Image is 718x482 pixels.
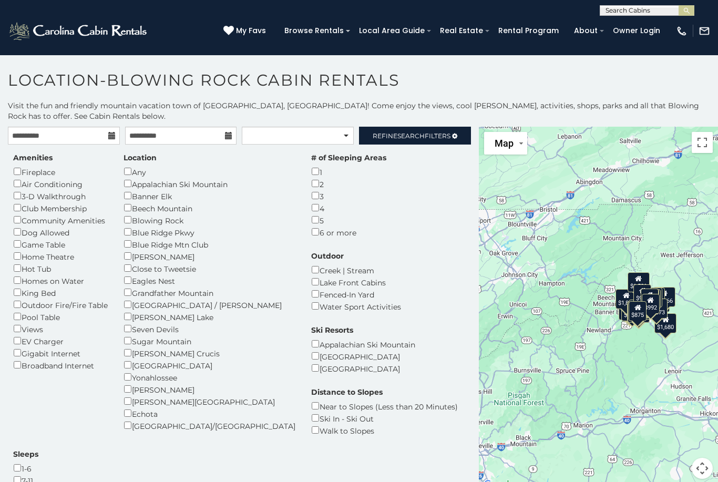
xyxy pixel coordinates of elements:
div: Outdoor Fire/Fire Table [13,299,108,311]
div: Air Conditioning [13,178,108,190]
div: Broadband Internet [13,359,108,371]
div: [PERSON_NAME][GEOGRAPHIC_DATA] [124,395,295,407]
a: Rental Program [493,23,564,39]
span: Map [495,138,514,149]
div: $1,680 [655,313,677,333]
div: Game Table [13,238,108,250]
div: Water Sport Activities [311,300,401,312]
div: $875 [629,301,647,321]
button: Map camera controls [692,458,713,479]
img: mail-regular-white.png [699,25,710,37]
div: Grandfather Mountain [124,286,295,299]
div: $992 [642,294,660,314]
div: Pool Table [13,311,108,323]
div: $1,527 [628,303,650,323]
a: Owner Login [608,23,665,39]
a: RefineSearchFilters [359,127,471,145]
div: Banner Elk [124,190,295,202]
img: White-1-2.png [8,20,150,42]
span: Search [397,132,425,140]
div: Blue Ridge Pkwy [124,226,295,238]
div: 1 [311,166,386,178]
div: [PERSON_NAME] Lake [124,311,295,323]
a: My Favs [223,25,269,37]
div: Hot Tub [13,262,108,274]
a: Real Estate [435,23,488,39]
span: My Favs [236,25,266,36]
div: Blue Ridge Mtn Club [124,238,295,250]
div: [GEOGRAPHIC_DATA]/[GEOGRAPHIC_DATA] [124,419,295,432]
div: 3-D Walkthrough [13,190,108,202]
div: $1,681 [619,300,641,320]
div: Echota [124,407,295,419]
div: Club Membership [13,202,108,214]
div: Any [124,166,295,178]
div: Views [13,323,108,335]
div: $991 [634,284,652,304]
div: Near to Slopes (Less than 20 Minutes) [311,400,458,412]
div: Creek | Stream [311,264,401,276]
div: $1,581 [628,272,650,292]
div: [GEOGRAPHIC_DATA] / [PERSON_NAME] [124,299,295,311]
div: King Bed [13,286,108,299]
div: $799 [641,289,659,309]
div: Lake Front Cabins [311,276,401,288]
div: 4 [311,202,386,214]
div: Home Theatre [13,250,108,262]
label: Outdoor [311,251,344,261]
div: 1-6 [13,462,38,474]
label: Location [124,152,157,163]
label: Sleeps [13,449,38,459]
div: Sugar Mountain [124,335,295,347]
a: Local Area Guide [354,23,430,39]
a: About [569,23,603,39]
div: $1,801 [616,289,638,309]
div: Eagles Nest [124,274,295,286]
div: [GEOGRAPHIC_DATA] [311,362,415,374]
div: 6 or more [311,226,386,238]
div: Fireplace [13,166,108,178]
div: Yonahlossee [124,371,295,383]
label: Amenities [13,152,53,163]
div: Ski In - Ski Out [311,412,458,424]
div: Walk to Slopes [311,424,458,436]
div: Community Amenities [13,214,108,226]
img: phone-regular-white.png [676,25,688,37]
div: 3 [311,190,386,202]
button: Toggle fullscreen view [692,132,713,153]
a: Browse Rentals [279,23,349,39]
div: Blowing Rock [124,214,295,226]
label: # of Sleeping Areas [311,152,386,163]
div: Close to Tweetsie [124,262,295,274]
div: [PERSON_NAME] [124,383,295,395]
label: Ski Resorts [311,325,353,335]
div: [PERSON_NAME] Crucis [124,347,295,359]
div: Homes on Water [13,274,108,286]
label: Distance to Slopes [311,387,383,397]
div: Fenced-In Yard [311,288,401,300]
div: Gigabit Internet [13,347,108,359]
button: Change map style [484,132,527,155]
div: Beech Mountain [124,202,295,214]
div: Seven Devils [124,323,295,335]
span: Refine Filters [373,132,450,140]
div: [GEOGRAPHIC_DATA] [311,350,415,362]
div: [GEOGRAPHIC_DATA] [124,359,295,371]
div: Appalachian Ski Mountain [311,338,415,350]
div: 5 [311,214,386,226]
div: $1,612 [621,301,643,321]
div: $1,335 [629,300,651,320]
div: 2 [311,178,386,190]
div: Appalachian Ski Mountain [124,178,295,190]
div: [PERSON_NAME] [124,250,295,262]
div: EV Charger [13,335,108,347]
div: Dog Allowed [13,226,108,238]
